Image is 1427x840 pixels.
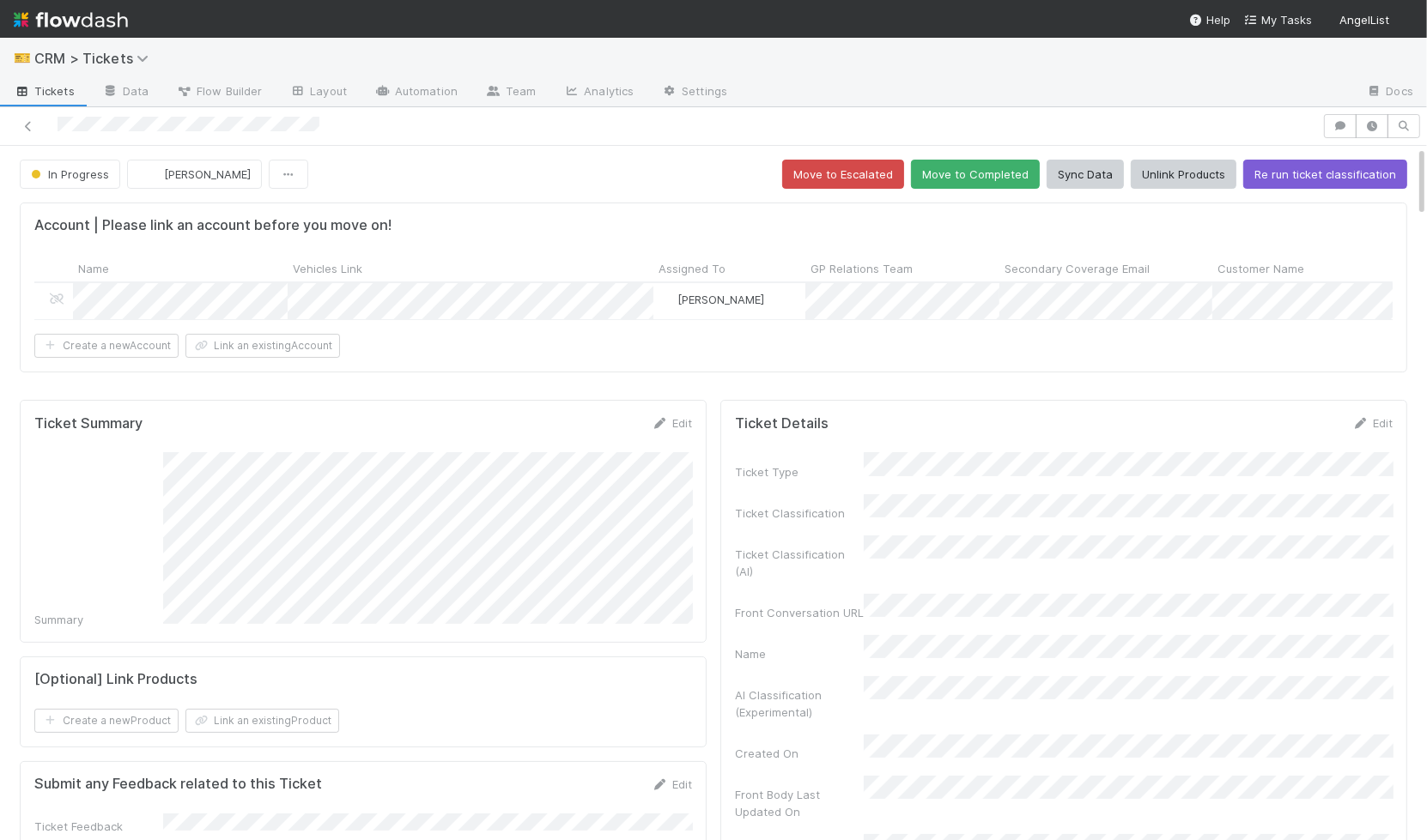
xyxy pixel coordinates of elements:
[735,786,864,820] div: Front Body Last Updated On
[78,260,109,277] span: Name
[14,5,128,34] img: logo-inverted-e16ddd16eac7371096b0.svg
[735,604,864,621] div: Front Conversation URL
[14,82,75,100] span: Tickets
[911,160,1040,189] button: Move to Completed
[661,293,675,306] img: avatar_ac990a78-52d7-40f8-b1fe-cbbd1cda261e.png
[1047,160,1124,189] button: Sync Data
[14,51,31,65] span: 🎫
[652,416,692,430] a: Edit
[34,776,322,793] h5: Submit any Feedback related to this Ticket
[1339,13,1389,27] span: AngelList
[34,611,163,628] div: Summary
[142,166,159,183] img: avatar_7ba8ec58-bd0f-432b-b5d2-ae377bfaef52.png
[677,293,764,306] span: [PERSON_NAME]
[34,818,163,835] div: Ticket Feedback
[276,79,361,106] a: Layout
[88,79,162,106] a: Data
[1352,79,1427,106] a: Docs
[1218,260,1304,277] span: Customer Name
[1396,12,1413,29] img: avatar_7e1c67d1-c55a-4d71-9394-c171c6adeb61.png
[811,260,913,277] span: GP Relations Team
[735,645,864,662] div: Name
[471,79,550,106] a: Team
[647,79,741,106] a: Settings
[34,217,392,234] h5: Account | Please link an account before you move on!
[1244,11,1312,28] a: My Tasks
[550,79,647,106] a: Analytics
[34,334,179,358] button: Create a newAccount
[34,671,197,688] h5: [Optional] Link Products
[361,79,471,106] a: Automation
[34,709,179,733] button: Create a newProduct
[1243,160,1407,189] button: Re run ticket classification
[127,160,262,189] button: [PERSON_NAME]
[735,686,864,721] div: AI Classification (Experimental)
[1189,11,1230,28] div: Help
[735,546,864,580] div: Ticket Classification (AI)
[782,160,904,189] button: Move to Escalated
[652,777,692,791] a: Edit
[34,50,157,67] span: CRM > Tickets
[659,260,726,277] span: Assigned To
[34,415,143,432] h5: Ticket Summary
[162,79,276,106] a: Flow Builder
[735,463,864,480] div: Ticket Type
[660,291,764,308] div: [PERSON_NAME]
[735,415,829,432] h5: Ticket Details
[176,82,262,100] span: Flow Builder
[20,160,120,189] button: In Progress
[185,709,339,733] button: Link an existingProduct
[1352,416,1393,430] a: Edit
[1131,160,1236,189] button: Unlink Products
[185,334,340,358] button: Link an existingAccount
[735,745,864,762] div: Created On
[293,260,362,277] span: Vehicles Link
[735,505,864,522] div: Ticket Classification
[1244,13,1312,27] span: My Tasks
[164,167,251,181] span: [PERSON_NAME]
[1005,260,1150,277] span: Secondary Coverage Email
[27,167,109,181] span: In Progress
